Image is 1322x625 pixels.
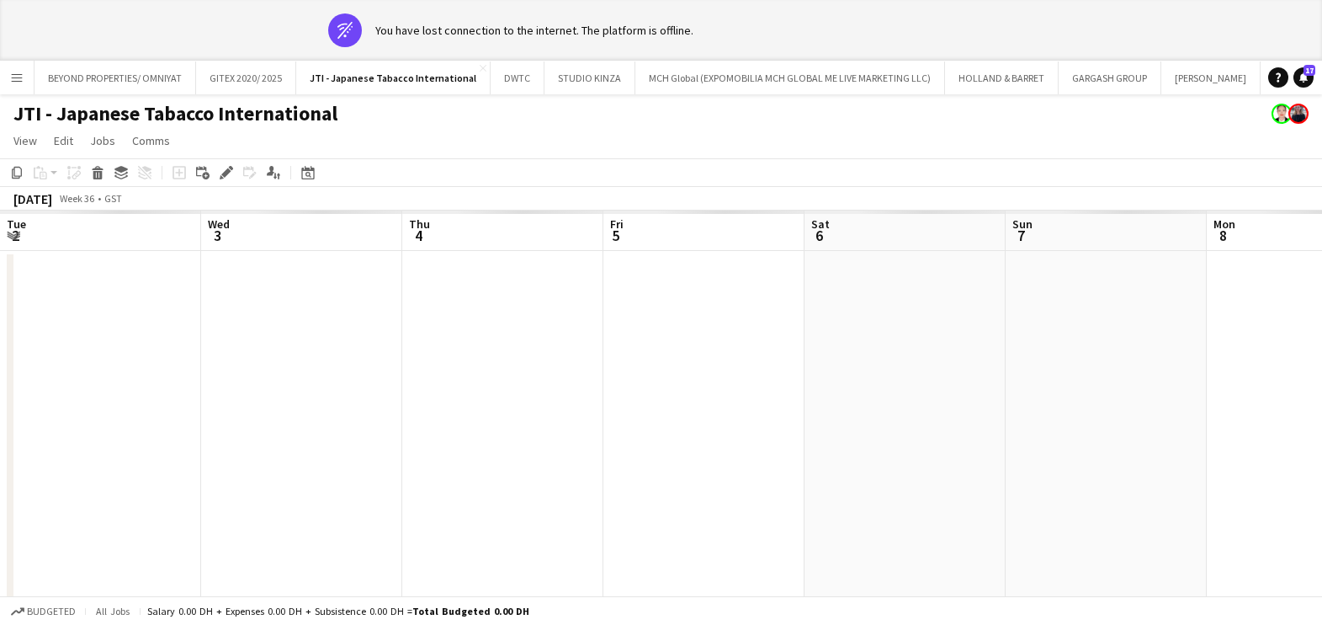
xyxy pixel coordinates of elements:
span: Tue [7,216,26,232]
button: DWTC [491,61,544,94]
span: Comms [132,133,170,148]
span: Week 36 [56,192,98,205]
span: Fri [610,216,624,232]
h1: JTI - Japanese Tabacco International [13,101,337,126]
span: 3 [205,226,230,245]
a: Comms [125,130,177,152]
app-user-avatar: Hanna Emia [1272,104,1292,124]
div: GST [104,192,122,205]
button: MCH Global (EXPOMOBILIA MCH GLOBAL ME LIVE MARKETING LLC) [635,61,945,94]
a: Jobs [83,130,122,152]
button: JTI - Japanese Tabacco International [296,61,491,94]
span: 5 [608,226,624,245]
button: Budgeted [8,602,78,621]
span: 4 [406,226,430,245]
span: Sat [811,216,830,232]
span: Edit [54,133,73,148]
button: GITEX 2020/ 2025 [196,61,296,94]
span: Budgeted [27,606,76,617]
span: Thu [409,216,430,232]
span: Sun [1012,216,1033,232]
span: View [13,133,37,148]
span: Jobs [90,133,115,148]
span: 17 [1303,65,1315,76]
button: [PERSON_NAME] [1161,61,1261,94]
span: 8 [1211,226,1235,245]
div: Salary 0.00 DH + Expenses 0.00 DH + Subsistence 0.00 DH = [147,605,529,617]
a: Edit [47,130,80,152]
app-user-avatar: Anastasiia Iemelianova [1288,104,1309,124]
button: STUDIO KINZA [544,61,635,94]
span: Total Budgeted 0.00 DH [412,605,529,617]
span: Wed [208,216,230,232]
button: HOLLAND & BARRET [945,61,1059,94]
span: 6 [809,226,830,245]
span: 2 [4,226,26,245]
span: 7 [1010,226,1033,245]
button: GARGASH GROUP [1059,61,1161,94]
span: Mon [1213,216,1235,232]
div: [DATE] [13,190,52,207]
a: 17 [1293,67,1314,88]
div: You have lost connection to the internet. The platform is offline. [375,23,693,38]
button: BEYOND PROPERTIES/ OMNIYAT [35,61,196,94]
a: View [7,130,44,152]
span: All jobs [93,605,133,617]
